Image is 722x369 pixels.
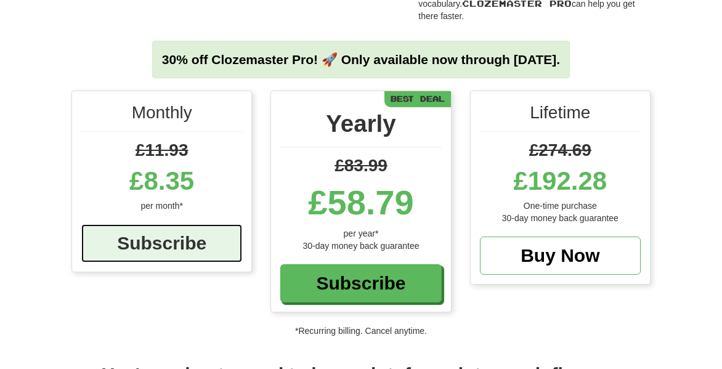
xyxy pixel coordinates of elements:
div: £58.79 [280,178,441,227]
div: Best Deal [384,91,451,107]
a: Subscribe [280,264,441,302]
div: per year* [280,227,441,240]
div: Monthly [81,100,242,132]
div: One-time purchase [480,200,641,212]
div: Yearly [280,107,441,147]
div: £192.28 [480,163,641,200]
div: per month* [81,200,242,212]
a: Buy Now [480,237,641,275]
span: £11.93 [136,140,189,160]
a: Subscribe [81,224,242,262]
span: £83.99 [335,156,387,175]
div: 30-day money back guarantee [280,240,441,252]
div: Lifetime [480,100,641,132]
strong: 30% off Clozemaster Pro! 🚀 Only available now through [DATE]. [162,52,560,67]
div: 30-day money back guarantee [480,212,641,224]
div: £8.35 [81,163,242,200]
span: £274.69 [529,140,591,160]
